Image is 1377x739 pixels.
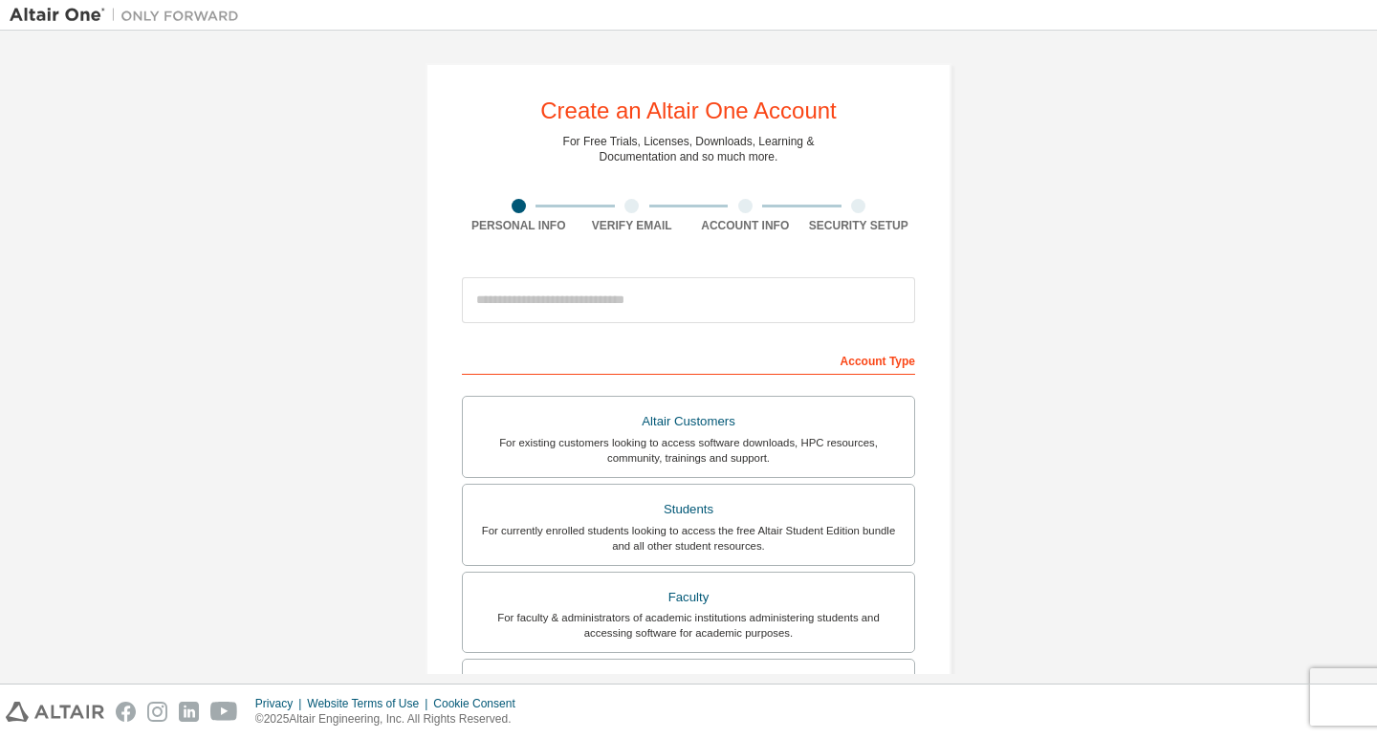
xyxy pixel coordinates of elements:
img: altair_logo.svg [6,702,104,722]
img: instagram.svg [147,702,167,722]
div: Security Setup [802,218,916,233]
div: Personal Info [462,218,576,233]
div: Account Info [688,218,802,233]
img: Altair One [10,6,249,25]
div: Account Type [462,344,915,375]
div: Verify Email [576,218,689,233]
p: © 2025 Altair Engineering, Inc. All Rights Reserved. [255,711,527,728]
div: Everyone else [474,671,903,698]
img: linkedin.svg [179,702,199,722]
div: Privacy [255,696,307,711]
div: For existing customers looking to access software downloads, HPC resources, community, trainings ... [474,435,903,466]
div: For Free Trials, Licenses, Downloads, Learning & Documentation and so much more. [563,134,815,164]
div: Altair Customers [474,408,903,435]
div: Students [474,496,903,523]
div: Create an Altair One Account [540,99,837,122]
img: youtube.svg [210,702,238,722]
div: For currently enrolled students looking to access the free Altair Student Edition bundle and all ... [474,523,903,554]
div: Website Terms of Use [307,696,433,711]
div: Cookie Consent [433,696,526,711]
img: facebook.svg [116,702,136,722]
div: Faculty [474,584,903,611]
div: For faculty & administrators of academic institutions administering students and accessing softwa... [474,610,903,641]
